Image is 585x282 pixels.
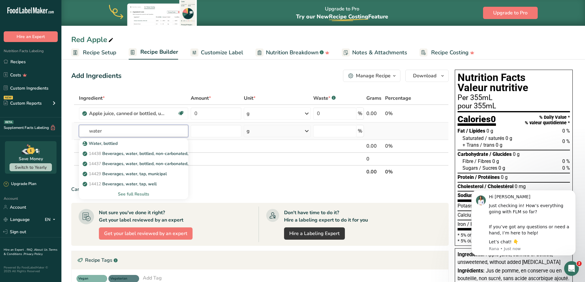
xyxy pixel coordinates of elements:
span: 14437 [89,161,101,167]
div: Not sure you've done it right? Get your label reviewed by an expert [99,209,183,224]
button: Download [405,70,449,82]
span: Amount [191,95,211,102]
span: 0 % [562,158,570,164]
div: g [247,110,250,117]
span: 0 g [513,151,520,157]
a: FAQ . [27,248,34,252]
span: 0 g [486,128,493,134]
span: Fibre [462,158,473,164]
span: Grams [366,95,381,102]
p: Beverages, water, bottled, non-carbonated, CALISTOGA [84,160,214,167]
span: Ingredients: [458,252,485,257]
span: 0 % [562,165,570,171]
p: Water, bottled [84,140,118,147]
iframe: Intercom live chat [564,261,579,276]
span: Protein [458,174,474,180]
a: 14437Beverages, water, bottled, non-carbonated, CALISTOGA [79,159,188,169]
span: Recipe Setup [83,48,116,57]
span: Nutrition Breakdown [266,48,318,57]
span: Vegeterian [110,276,132,281]
span: / saturés [485,135,504,141]
a: 14412Beverages, water, tap, well [79,179,188,189]
a: 14429Beverages, water, tap, municipal [79,169,188,179]
span: / Sucres [479,165,497,171]
a: Language [4,214,30,225]
button: Upgrade to Pro [483,7,538,19]
div: See full Results [84,191,183,197]
div: % Daily Value * % valeur quotidienne * [525,115,570,126]
div: Apple juice, canned or bottled, unsweetened, without added [MEDICAL_DATA] [89,110,166,117]
input: Add Ingredient [79,125,188,137]
span: + Trans [462,142,479,148]
div: Upgrade Plan [4,181,36,187]
div: See full Results [79,189,188,199]
span: 0 g [498,165,505,171]
div: Powered By FoodLabelMaker © 2025 All Rights Reserved [4,266,58,273]
span: Recipe Builder [140,48,178,56]
a: Customize Label [190,46,243,60]
span: Sugars [462,165,478,171]
span: Calcium [458,212,475,218]
p: Beverages, water, tap, municipal [84,171,167,177]
iframe: Intercom notifications message [462,181,585,265]
span: Customize Label [201,48,243,57]
span: Iron [458,221,466,227]
div: NEW [4,96,13,99]
div: 0 [366,155,383,163]
span: / Protéines [475,174,500,180]
a: Notes & Attachments [342,46,407,60]
span: Unit [244,95,255,102]
div: Red Apple [71,34,115,45]
span: Potassium [458,203,481,209]
button: Get your label reviewed by an expert [99,227,193,240]
span: Get your label reviewed by an expert [104,230,187,237]
span: Saturated [462,135,484,141]
a: Hire an Expert . [4,248,25,252]
span: Cholesterol [458,183,483,189]
span: Notes & Attachments [352,48,407,57]
span: 0 [491,114,496,124]
span: Ingredient [79,95,105,102]
div: 0.00 [366,110,383,117]
span: / Fibres [474,158,491,164]
div: 0.00 [366,142,383,150]
th: 0% [384,165,421,178]
div: Don't have time to do it? Hire a labeling expert to do it for you [284,209,368,224]
div: Manage Recipe [356,72,391,79]
div: Per 355mL [458,94,570,102]
span: 14438 [89,151,101,156]
a: Privacy Policy [24,252,43,256]
span: 14429 [89,171,101,177]
span: Sodium [458,192,474,198]
a: Recipe Setup [71,46,116,60]
span: Ingrédients: [458,268,485,274]
a: Recipe Builder [129,45,178,60]
p: Beverages, water, tap, well [84,181,157,187]
span: Upgrade to Pro [493,9,528,17]
span: 0 g [501,174,508,180]
span: Recipe Costing [329,13,368,20]
div: g [247,127,250,135]
div: Add Tag [143,274,162,282]
h1: Nutrition Facts Valeur nutritive [458,72,570,93]
span: Vegan [78,276,100,281]
span: 14412 [89,181,101,187]
button: Switch to Yearly [10,163,52,171]
div: Add Ingredients [71,71,122,81]
div: Custom Reports [4,100,42,106]
span: 0 g [496,142,502,148]
th: 0.00 [365,165,384,178]
a: Hire a Labeling Expert [284,227,345,240]
div: Recipe Tags [72,251,448,269]
span: / Glucides [489,151,512,157]
span: / trans [480,142,494,148]
a: About Us . [34,248,49,252]
button: Hire an Expert [4,31,58,42]
span: 0 g [505,135,512,141]
span: 0 % [562,138,570,144]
